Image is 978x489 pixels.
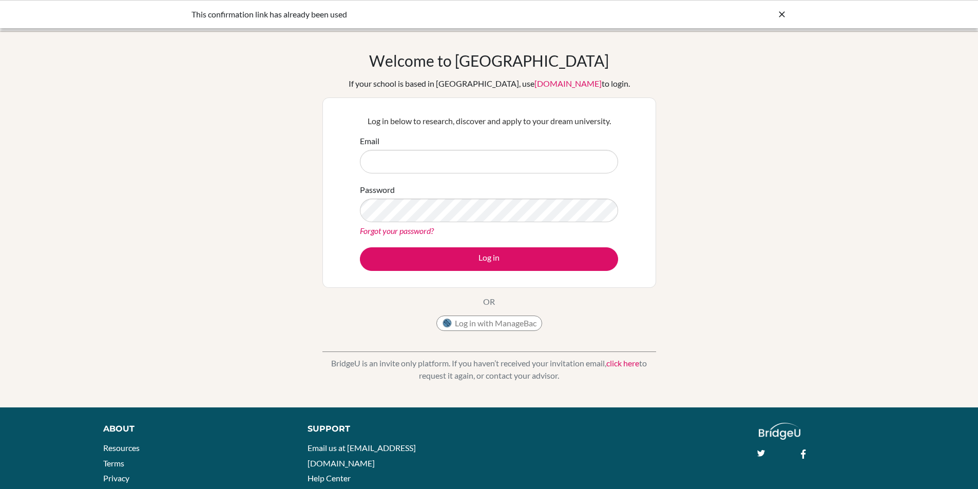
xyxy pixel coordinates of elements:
[606,358,639,368] a: click here
[369,51,609,70] h1: Welcome to [GEOGRAPHIC_DATA]
[360,226,434,236] a: Forgot your password?
[534,79,602,88] a: [DOMAIN_NAME]
[483,296,495,308] p: OR
[308,443,416,468] a: Email us at [EMAIL_ADDRESS][DOMAIN_NAME]
[349,77,630,90] div: If your school is based in [GEOGRAPHIC_DATA], use to login.
[103,473,129,483] a: Privacy
[360,115,618,127] p: Log in below to research, discover and apply to your dream university.
[436,316,542,331] button: Log in with ManageBac
[360,247,618,271] button: Log in
[191,8,633,21] div: This confirmation link has already been used
[103,443,140,453] a: Resources
[103,423,284,435] div: About
[308,473,351,483] a: Help Center
[360,184,395,196] label: Password
[103,458,124,468] a: Terms
[759,423,800,440] img: logo_white@2x-f4f0deed5e89b7ecb1c2cc34c3e3d731f90f0f143d5ea2071677605dd97b5244.png
[308,423,477,435] div: Support
[360,135,379,147] label: Email
[322,357,656,382] p: BridgeU is an invite only platform. If you haven’t received your invitation email, to request it ...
